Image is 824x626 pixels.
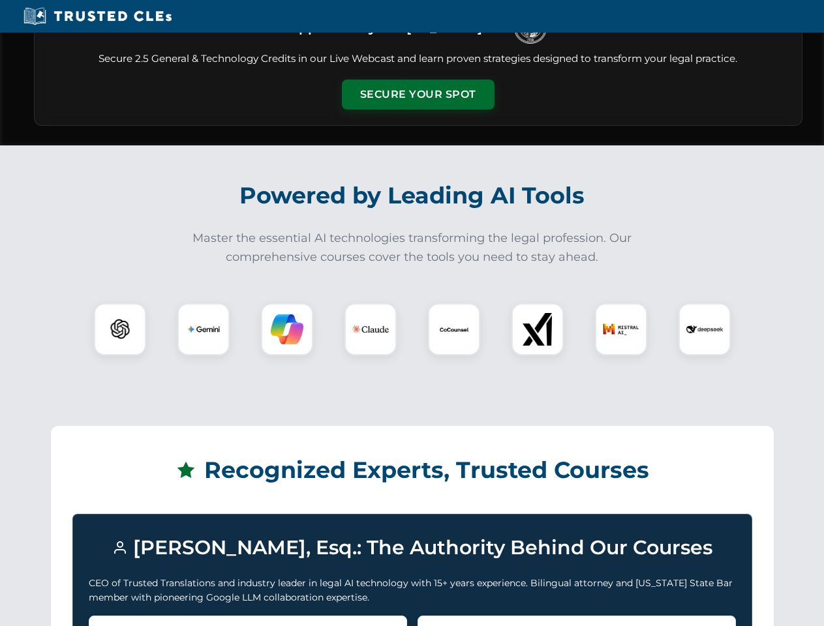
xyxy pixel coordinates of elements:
[89,530,736,565] h3: [PERSON_NAME], Esq.: The Authority Behind Our Courses
[177,303,230,355] div: Gemini
[511,303,564,355] div: xAI
[679,303,731,355] div: DeepSeek
[521,313,554,346] img: xAI Logo
[89,576,736,605] p: CEO of Trusted Translations and industry leader in legal AI technology with 15+ years experience....
[271,313,303,346] img: Copilot Logo
[187,313,220,346] img: Gemini Logo
[72,447,752,493] h2: Recognized Experts, Trusted Courses
[342,80,495,110] button: Secure Your Spot
[686,311,723,348] img: DeepSeek Logo
[595,303,647,355] div: Mistral AI
[101,310,139,348] img: ChatGPT Logo
[51,173,774,218] h2: Powered by Leading AI Tools
[428,303,480,355] div: CoCounsel
[50,52,786,67] p: Secure 2.5 General & Technology Credits in our Live Webcast and learn proven strategies designed ...
[261,303,313,355] div: Copilot
[20,7,175,26] img: Trusted CLEs
[94,303,146,355] div: ChatGPT
[344,303,397,355] div: Claude
[438,313,470,346] img: CoCounsel Logo
[352,311,389,348] img: Claude Logo
[184,229,641,267] p: Master the essential AI technologies transforming the legal profession. Our comprehensive courses...
[603,311,639,348] img: Mistral AI Logo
